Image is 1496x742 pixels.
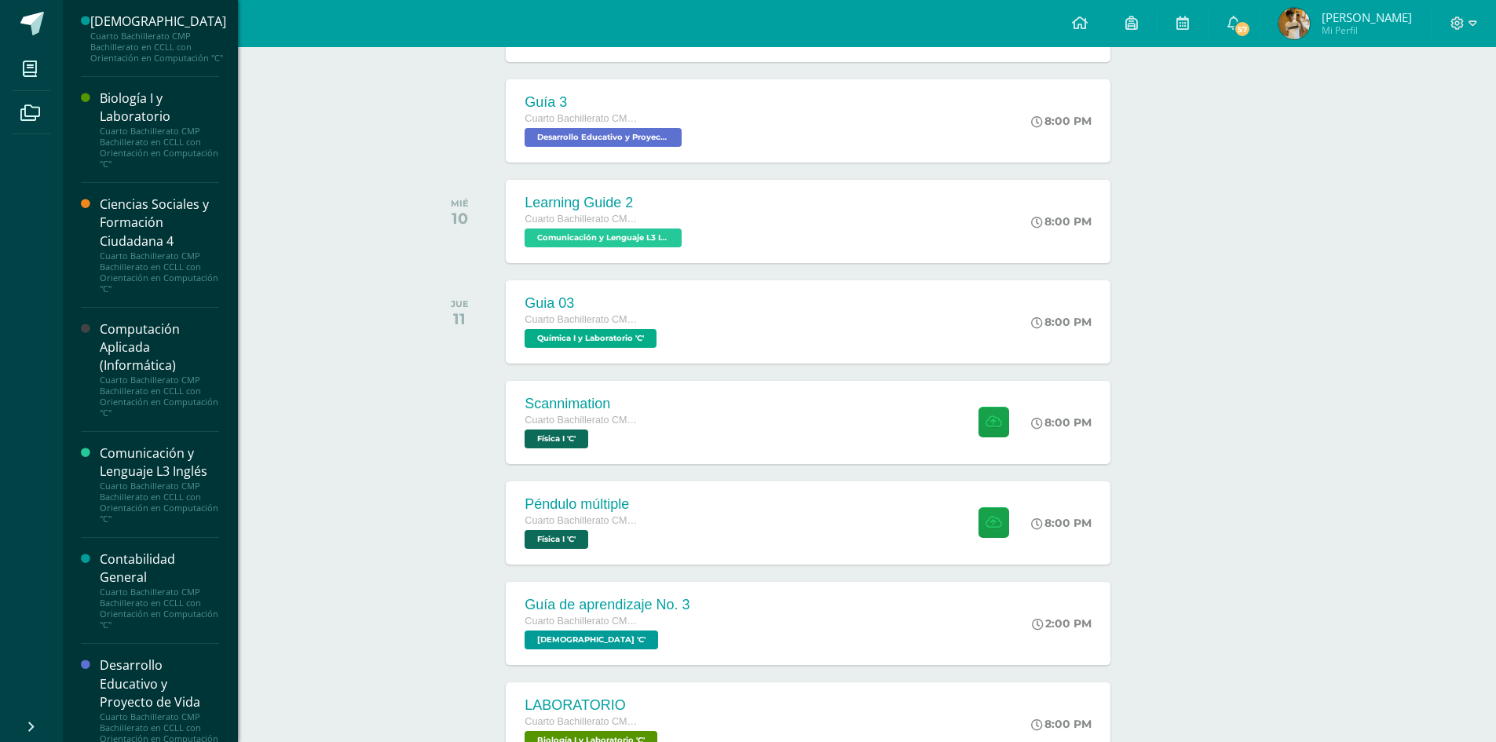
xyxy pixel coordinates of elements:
[1031,315,1092,329] div: 8:00 PM
[525,329,657,348] span: Química I y Laboratorio 'C'
[1031,214,1092,228] div: 8:00 PM
[100,656,219,711] div: Desarrollo Educativo y Proyecto de Vida
[525,415,642,426] span: Cuarto Bachillerato CMP Bachillerato en CCLL con Orientación en Computación
[451,209,469,228] div: 10
[525,195,686,211] div: Learning Guide 2
[1234,20,1251,38] span: 57
[451,198,469,209] div: MIÉ
[90,13,226,64] a: [DEMOGRAPHIC_DATA]Cuarto Bachillerato CMP Bachillerato en CCLL con Orientación en Computación "C"
[525,631,658,649] span: Biblia 'C'
[100,126,219,170] div: Cuarto Bachillerato CMP Bachillerato en CCLL con Orientación en Computación "C"
[525,113,642,124] span: Cuarto Bachillerato CMP Bachillerato en CCLL con Orientación en Computación
[525,396,642,412] div: Scannimation
[100,444,219,481] div: Comunicación y Lenguaje L3 Inglés
[451,309,469,328] div: 11
[525,530,588,549] span: Física I 'C'
[1032,616,1092,631] div: 2:00 PM
[525,228,682,247] span: Comunicación y Lenguaje L3 Inglés 'C'
[100,375,219,419] div: Cuarto Bachillerato CMP Bachillerato en CCLL con Orientación en Computación "C"
[100,550,219,631] a: Contabilidad GeneralCuarto Bachillerato CMP Bachillerato en CCLL con Orientación en Computación "C"
[525,94,686,111] div: Guía 3
[525,597,689,613] div: Guía de aprendizaje No. 3
[1322,24,1412,37] span: Mi Perfil
[1322,9,1412,25] span: [PERSON_NAME]
[525,314,642,325] span: Cuarto Bachillerato CMP Bachillerato en CCLL con Orientación en Computación
[100,481,219,525] div: Cuarto Bachillerato CMP Bachillerato en CCLL con Orientación en Computación "C"
[1031,415,1092,429] div: 8:00 PM
[1031,717,1092,731] div: 8:00 PM
[525,128,682,147] span: Desarrollo Educativo y Proyecto de Vida 'C'
[100,90,219,170] a: Biología I y LaboratorioCuarto Bachillerato CMP Bachillerato en CCLL con Orientación en Computaci...
[525,515,642,526] span: Cuarto Bachillerato CMP Bachillerato en CCLL con Orientación en Computación
[525,716,642,727] span: Cuarto Bachillerato CMP Bachillerato en CCLL con Orientación en Computación
[100,90,219,126] div: Biología I y Laboratorio
[100,196,219,294] a: Ciencias Sociales y Formación Ciudadana 4Cuarto Bachillerato CMP Bachillerato en CCLL con Orienta...
[525,429,588,448] span: Física I 'C'
[100,250,219,294] div: Cuarto Bachillerato CMP Bachillerato en CCLL con Orientación en Computación "C"
[1031,114,1092,128] div: 8:00 PM
[90,13,226,31] div: [DEMOGRAPHIC_DATA]
[1031,516,1092,530] div: 8:00 PM
[100,320,219,419] a: Computación Aplicada (Informática)Cuarto Bachillerato CMP Bachillerato en CCLL con Orientación en...
[100,196,219,250] div: Ciencias Sociales y Formación Ciudadana 4
[90,31,226,64] div: Cuarto Bachillerato CMP Bachillerato en CCLL con Orientación en Computación "C"
[525,214,642,225] span: Cuarto Bachillerato CMP Bachillerato en CCLL con Orientación en Computación
[100,587,219,631] div: Cuarto Bachillerato CMP Bachillerato en CCLL con Orientación en Computación "C"
[1278,8,1310,39] img: 13d87e030a04d2da55f0aa14a998dcf0.png
[525,295,660,312] div: Guia 03
[100,444,219,525] a: Comunicación y Lenguaje L3 InglésCuarto Bachillerato CMP Bachillerato en CCLL con Orientación en ...
[100,320,219,375] div: Computación Aplicada (Informática)
[525,616,642,627] span: Cuarto Bachillerato CMP Bachillerato en CCLL con Orientación en Computación
[451,298,469,309] div: JUE
[525,697,661,714] div: LABORATORIO
[100,550,219,587] div: Contabilidad General
[525,496,642,513] div: Péndulo múltiple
